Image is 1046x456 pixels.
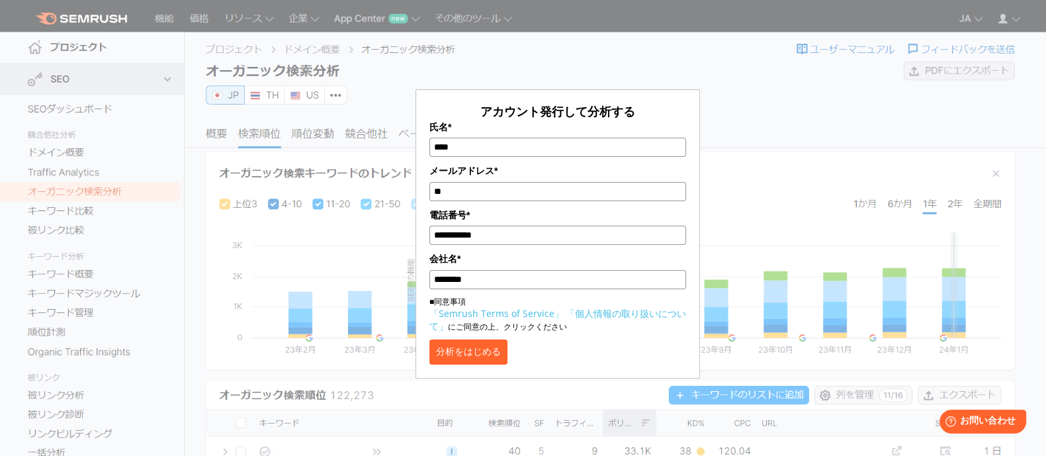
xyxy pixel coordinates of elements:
[480,103,635,119] span: アカウント発行して分析する
[429,296,686,333] p: ■同意事項 にご同意の上、クリックください
[429,208,686,222] label: 電話番号*
[429,307,564,320] a: 「Semrush Terms of Service」
[429,340,507,365] button: 分析をはじめる
[928,404,1031,441] iframe: Help widget launcher
[429,307,686,332] a: 「個人情報の取り扱いについて」
[429,163,686,178] label: メールアドレス*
